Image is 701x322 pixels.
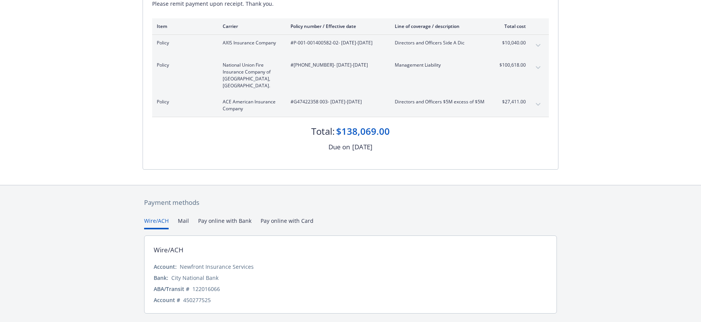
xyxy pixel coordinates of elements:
[157,39,210,46] span: Policy
[395,39,485,46] span: Directors and Officers Side A Dic
[311,125,335,138] div: Total:
[178,217,189,229] button: Mail
[532,62,544,74] button: expand content
[497,23,526,29] div: Total cost
[261,217,314,229] button: Pay online with Card
[395,62,485,69] span: Management Liability
[395,23,485,29] div: Line of coverage / description
[223,62,278,89] span: National Union Fire Insurance Company of [GEOGRAPHIC_DATA], [GEOGRAPHIC_DATA].
[328,142,350,152] div: Due on
[154,274,168,282] div: Bank:
[223,98,278,112] span: ACE American Insurance Company
[395,98,485,105] span: Directors and Officers $5M excess of $5M
[532,98,544,111] button: expand content
[154,296,180,304] div: Account #
[497,62,526,69] span: $100,618.00
[157,23,210,29] div: Item
[144,198,557,208] div: Payment methods
[157,98,210,105] span: Policy
[152,94,549,117] div: PolicyACE American Insurance Company#G47422358 003- [DATE]-[DATE]Directors and Officers $5M exces...
[144,217,169,229] button: Wire/ACH
[291,23,383,29] div: Policy number / Effective date
[291,39,383,46] span: #P-001-001400582-02 - [DATE]-[DATE]
[157,62,210,69] span: Policy
[192,285,220,293] div: 122016066
[352,142,373,152] div: [DATE]
[180,263,254,271] div: Newfront Insurance Services
[183,296,211,304] div: 450277525
[154,263,177,271] div: Account:
[171,274,218,282] div: City National Bank
[532,39,544,52] button: expand content
[223,39,278,46] span: AXIS Insurance Company
[336,125,390,138] div: $138,069.00
[497,39,526,46] span: $10,040.00
[291,62,383,69] span: #[PHONE_NUMBER] - [DATE]-[DATE]
[152,57,549,94] div: PolicyNational Union Fire Insurance Company of [GEOGRAPHIC_DATA], [GEOGRAPHIC_DATA].#[PHONE_NUMBE...
[497,98,526,105] span: $27,411.00
[223,23,278,29] div: Carrier
[154,285,189,293] div: ABA/Transit #
[198,217,251,229] button: Pay online with Bank
[291,98,383,105] span: #G47422358 003 - [DATE]-[DATE]
[154,245,184,255] div: Wire/ACH
[152,35,549,57] div: PolicyAXIS Insurance Company#P-001-001400582-02- [DATE]-[DATE]Directors and Officers Side A Dic$1...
